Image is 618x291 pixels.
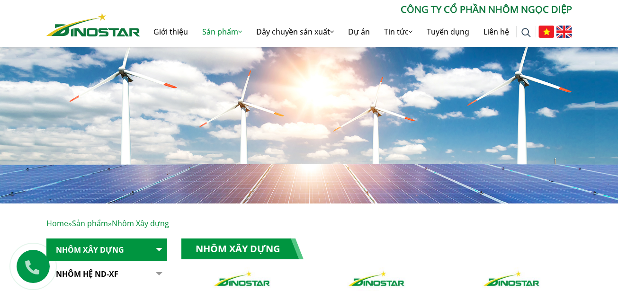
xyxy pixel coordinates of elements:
a: Dự án [341,17,377,47]
a: Giới thiệu [146,17,195,47]
a: Sản phẩm [195,17,249,47]
img: search [521,28,531,37]
h1: Nhôm Xây dựng [181,238,304,259]
span: Nhôm Xây dựng [112,218,169,229]
a: Liên hệ [476,17,516,47]
a: Nhôm Xây dựng [46,238,167,262]
p: CÔNG TY CỔ PHẦN NHÔM NGỌC DIỆP [140,2,572,17]
a: Sản phẩm [72,218,108,229]
img: Tiếng Việt [538,26,554,38]
a: Nhôm Hệ ND-XF [46,263,167,286]
span: » » [46,218,169,229]
a: Tin tức [377,17,420,47]
a: Dây chuyền sản xuất [249,17,341,47]
img: Nhôm Dinostar [46,13,140,36]
a: Home [46,218,68,229]
img: English [556,26,572,38]
a: Tuyển dụng [420,17,476,47]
